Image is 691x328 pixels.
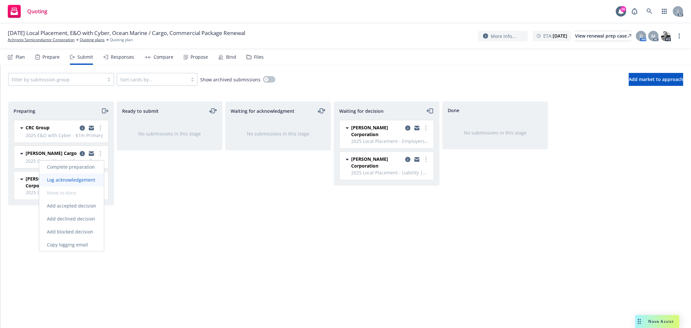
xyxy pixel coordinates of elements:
[8,37,75,43] a: Achronix Semiconductor Corporation
[575,31,631,41] a: View renewal prep case
[422,124,430,132] a: more
[97,124,104,132] a: more
[14,108,35,114] span: Preparing
[101,107,109,115] a: moveRight
[226,54,236,60] div: Bind
[78,124,86,132] a: copy logging email
[318,107,326,115] a: moveLeftRight
[87,150,95,158] a: copy logging email
[27,9,47,14] span: Quoting
[236,130,320,137] div: No submissions in this stage
[351,169,430,176] span: 2025 Local Placement - Liability | [GEOGRAPHIC_DATA] - [GEOGRAPHIC_DATA]
[448,107,459,114] span: Done
[639,33,643,40] span: D
[339,108,384,114] span: Waiting for decision
[80,37,105,43] a: Quoting plans
[543,32,567,39] span: ETA :
[77,54,93,60] div: Submit
[8,29,245,37] span: [DATE] Local Placement, E&O with Cyber, Ocean Marine / Cargo, Commercial Package Renewal
[78,150,86,158] a: copy logging email
[5,2,50,20] a: Quoting
[404,156,412,163] a: copy logging email
[413,124,421,132] a: copy logging email
[154,54,173,60] div: Compare
[649,319,674,324] span: Nova Assist
[553,33,567,39] strong: [DATE]
[404,124,412,132] a: copy logging email
[26,175,77,189] span: [PERSON_NAME] Corporation
[111,54,134,60] div: Responses
[26,158,104,164] span: 2025 Ocean Marine / Cargo - Cargo & Stock Throughput
[675,32,683,40] a: more
[629,73,683,86] button: Add market to approach
[26,189,104,196] span: 2025 Commercial Package
[200,76,260,83] span: Show archived submissions
[16,54,25,60] div: Plan
[122,108,159,114] span: Ready to submit
[87,124,95,132] a: copy logging email
[629,76,683,82] span: Add market to approach
[413,156,421,163] a: copy logging email
[351,156,403,169] span: [PERSON_NAME] Corporation
[39,241,96,248] span: Copy logging email
[661,31,671,41] img: photo
[231,108,294,114] span: Waiting for acknowledgment
[97,150,104,158] a: more
[110,37,133,43] span: Quoting plan
[39,177,103,183] span: Log acknowledgement
[26,132,104,139] span: 2025 E&O with Cyber - $1m Primary
[491,33,516,40] span: More info...
[628,5,641,18] a: Report a Bug
[190,54,208,60] div: Propose
[254,54,264,60] div: Files
[351,138,430,145] span: 2025 Local Placement - Employers Liability | [GEOGRAPHIC_DATA] - [GEOGRAPHIC_DATA]
[127,130,212,137] div: No submissions in this stage
[422,156,430,163] a: more
[351,124,403,138] span: [PERSON_NAME] Corporation
[42,54,60,60] div: Prepare
[39,190,84,196] span: Move to done
[39,164,103,170] span: Complete preparation
[39,203,104,209] span: Add accepted decision
[39,216,103,222] span: Add declined decision
[39,228,101,235] span: Add blocked decision
[426,107,434,115] a: moveLeft
[453,129,537,136] div: No submissions in this stage
[651,33,656,40] span: M
[26,124,50,131] span: CRC Group
[635,315,679,328] button: Nova Assist
[620,6,626,12] div: 26
[26,150,77,157] span: [PERSON_NAME] Cargo
[643,5,656,18] a: Search
[635,315,643,328] div: Drag to move
[658,5,671,18] a: Switch app
[209,107,217,115] a: moveLeftRight
[478,31,528,41] button: More info...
